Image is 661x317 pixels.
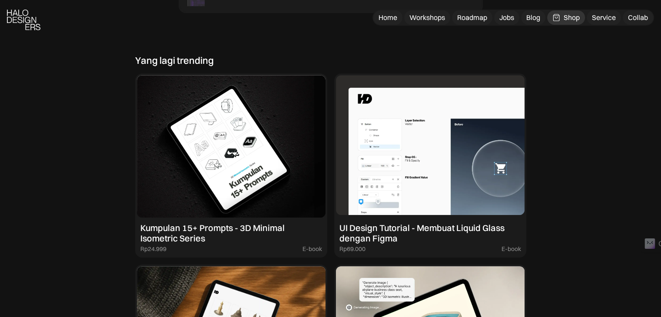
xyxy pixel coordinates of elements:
a: Home [373,10,402,25]
div: Service [592,13,616,22]
div: UI Design Tutorial - Membuat Liquid Glass dengan Figma [339,223,521,244]
div: Shop [564,13,580,22]
div: Rp69.000 [339,245,365,253]
a: UI Design Tutorial - Membuat Liquid Glass dengan FigmaRp69.000E-book [334,73,526,258]
div: Roadmap [457,13,487,22]
a: Service [587,10,621,25]
div: E-book [502,245,521,253]
div: Yang lagi trending [135,55,214,66]
a: Workshops [404,10,450,25]
div: Jobs [499,13,514,22]
a: Roadmap [452,10,492,25]
a: Collab [623,10,653,25]
a: Jobs [494,10,519,25]
div: Rp24.999 [140,245,166,253]
div: Kumpulan 15+ Prompts - 3D Minimal Isometric Series [140,223,322,244]
div: Workshops [409,13,445,22]
div: Home [379,13,397,22]
a: Kumpulan 15+ Prompts - 3D Minimal Isometric SeriesRp24.999E-book [135,73,327,258]
div: Blog [526,13,540,22]
div: E-book [302,245,322,253]
a: Shop [547,10,585,25]
div: Collab [628,13,648,22]
a: Blog [521,10,545,25]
